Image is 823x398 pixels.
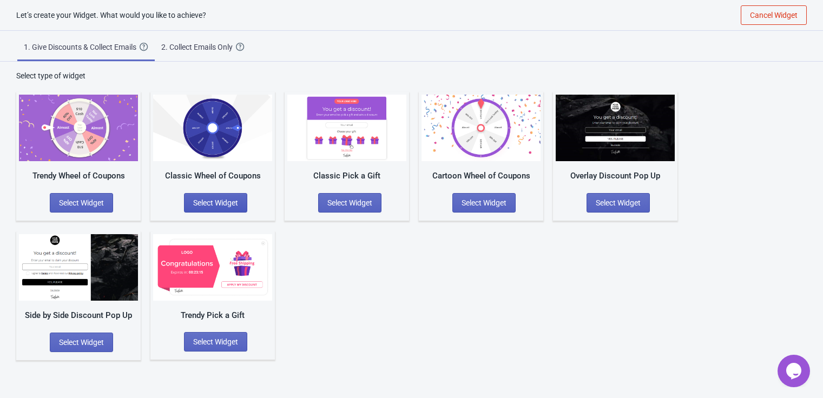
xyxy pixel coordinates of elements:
img: classic_game.jpg [153,95,272,161]
span: Select Widget [193,198,238,207]
button: Cancel Widget [741,5,807,25]
span: Select Widget [59,338,104,347]
button: Select Widget [184,332,247,351]
div: Classic Wheel of Coupons [153,170,272,182]
div: Trendy Wheel of Coupons [19,170,138,182]
div: Side by Side Discount Pop Up [19,309,138,322]
img: full_screen_popup.jpg [556,95,675,161]
button: Select Widget [50,333,113,352]
img: regular_popup.jpg [19,234,138,301]
iframe: chat widget [778,355,812,387]
button: Select Widget [50,193,113,213]
div: Overlay Discount Pop Up [556,170,675,182]
span: Select Widget [596,198,641,207]
img: gift_game.jpg [287,95,406,161]
img: gift_game_v2.jpg [153,234,272,301]
button: Select Widget [587,193,650,213]
button: Select Widget [318,193,381,213]
div: 1. Give Discounts & Collect Emails [24,42,140,52]
div: Cartoon Wheel of Coupons [422,170,541,182]
img: trendy_game.png [19,95,138,161]
span: Select Widget [462,198,506,207]
button: Select Widget [452,193,516,213]
img: cartoon_game.jpg [422,95,541,161]
span: Select Widget [193,337,238,346]
span: Cancel Widget [750,11,798,19]
span: Select Widget [327,198,372,207]
span: Select Widget [59,198,104,207]
div: 2. Collect Emails Only [161,42,236,52]
button: Select Widget [184,193,247,213]
div: Select type of widget [16,70,807,81]
div: Trendy Pick a Gift [153,309,272,322]
div: Classic Pick a Gift [287,170,406,182]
